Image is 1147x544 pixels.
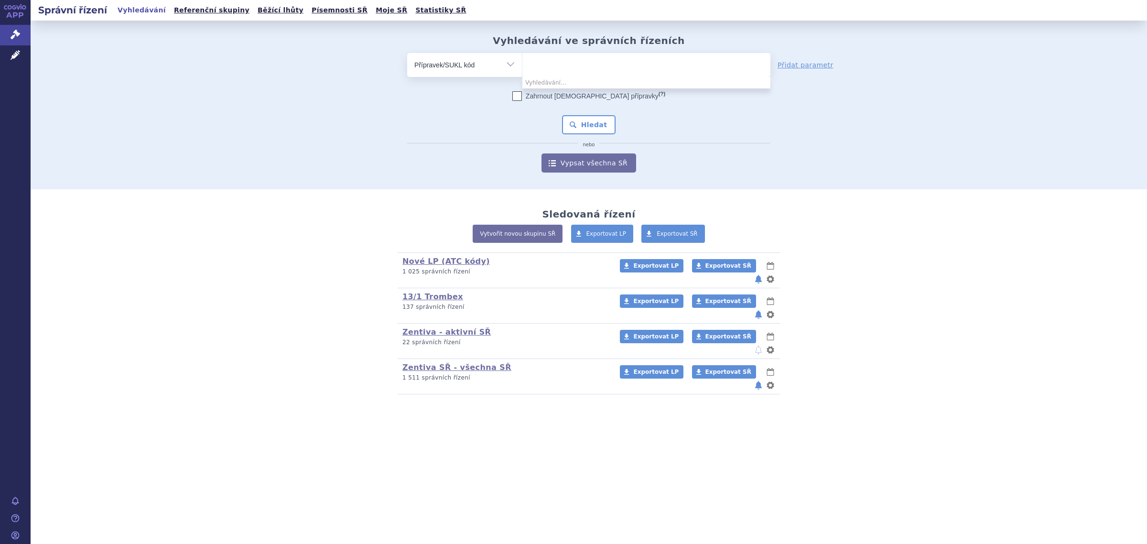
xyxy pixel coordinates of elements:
span: Exportovat LP [633,262,679,269]
a: Exportovat LP [620,365,683,379]
li: Vyhledávání… [522,77,770,88]
a: Exportovat LP [620,259,683,272]
span: Exportovat LP [586,230,627,237]
button: nastavení [766,273,775,285]
button: lhůty [766,331,775,342]
abbr: (?) [659,91,665,97]
a: Vyhledávání [115,4,169,17]
button: Hledat [562,115,616,134]
p: 137 správních řízení [402,303,607,311]
i: nebo [578,142,600,148]
span: Exportovat SŘ [657,230,698,237]
button: notifikace [754,344,763,356]
a: Exportovat SŘ [692,294,756,308]
p: 22 správních řízení [402,338,607,347]
a: Nové LP (ATC kódy) [402,257,490,266]
a: Zentiva - aktivní SŘ [402,327,491,337]
span: Exportovat LP [633,333,679,340]
p: 1 025 správních řízení [402,268,607,276]
h2: Správní řízení [31,3,115,17]
a: Exportovat LP [571,225,634,243]
a: Běžící lhůty [255,4,306,17]
a: Exportovat SŘ [692,330,756,343]
a: Exportovat SŘ [692,365,756,379]
a: Statistiky SŘ [412,4,469,17]
a: Písemnosti SŘ [309,4,370,17]
a: Vypsat všechna SŘ [541,153,636,173]
a: Exportovat SŘ [692,259,756,272]
h2: Vyhledávání ve správních řízeních [493,35,685,46]
a: Moje SŘ [373,4,410,17]
p: 1 511 správních řízení [402,374,607,382]
button: lhůty [766,295,775,307]
span: Exportovat LP [633,298,679,305]
a: Referenční skupiny [171,4,252,17]
span: Exportovat SŘ [705,333,751,340]
button: lhůty [766,366,775,378]
h2: Sledovaná řízení [542,208,635,220]
button: notifikace [754,273,763,285]
span: Exportovat SŘ [705,262,751,269]
a: Přidat parametr [778,60,833,70]
span: Exportovat SŘ [705,298,751,305]
a: Exportovat SŘ [641,225,705,243]
a: Exportovat LP [620,330,683,343]
span: Exportovat LP [633,369,679,375]
button: notifikace [754,380,763,391]
a: Vytvořit novou skupinu SŘ [473,225,563,243]
button: nastavení [766,380,775,391]
label: Zahrnout [DEMOGRAPHIC_DATA] přípravky [512,91,665,101]
a: 13/1 Trombex [402,292,463,301]
span: Exportovat SŘ [705,369,751,375]
a: Exportovat LP [620,294,683,308]
a: Zentiva SŘ - všechna SŘ [402,363,511,372]
button: notifikace [754,309,763,320]
button: nastavení [766,344,775,356]
button: nastavení [766,309,775,320]
button: lhůty [766,260,775,272]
